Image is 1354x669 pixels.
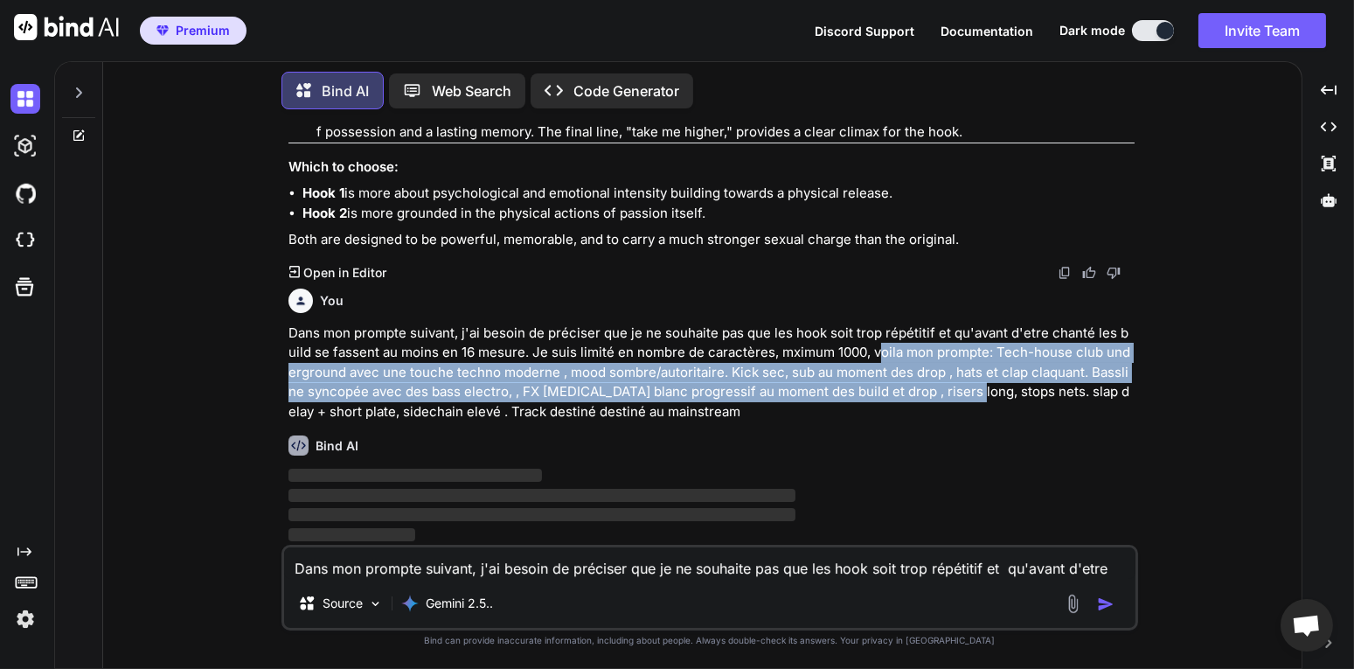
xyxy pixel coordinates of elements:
[10,178,40,208] img: githubDark
[1063,594,1083,614] img: attachment
[14,14,119,40] img: Bind AI
[288,157,1135,178] h3: Which to choose:
[288,528,415,541] span: ‌
[1107,266,1121,280] img: dislike
[288,508,796,521] span: ‌
[368,596,383,611] img: Pick Models
[1058,266,1072,280] img: copy
[288,489,796,502] span: ‌
[10,131,40,161] img: darkAi-studio
[815,22,914,40] button: Discord Support
[10,604,40,634] img: settings
[815,24,914,38] span: Discord Support
[432,80,511,101] p: Web Search
[1281,599,1333,652] div: Ouvrir le chat
[323,595,363,612] p: Source
[10,226,40,255] img: cloudideIcon
[288,324,1135,422] p: Dans mon prompte suivant, j'ai besoin de préciser que je ne souhaite pas que les hook soit trop r...
[302,184,1135,204] li: is more about psychological and emotional intensity building towards a physical release.
[1198,13,1326,48] button: Invite Team
[401,595,419,612] img: Gemini 2.5 Pro
[322,80,369,101] p: Bind AI
[1082,266,1096,280] img: like
[316,437,358,455] h6: Bind AI
[140,17,246,45] button: premiumPremium
[302,204,1135,224] li: is more grounded in the physical actions of passion itself.
[176,22,230,39] span: Premium
[320,292,344,310] h6: You
[288,230,1135,250] p: Both are designed to be powerful, memorable, and to carry a much stronger sexual charge than the ...
[941,22,1033,40] button: Documentation
[288,469,542,482] span: ‌
[302,185,344,201] strong: Hook 1
[303,264,386,282] p: Open in Editor
[281,634,1138,647] p: Bind can provide inaccurate information, including about people. Always double-check its answers....
[1059,22,1125,39] span: Dark mode
[426,595,493,612] p: Gemini 2.5..
[573,80,679,101] p: Code Generator
[302,205,347,221] strong: Hook 2
[941,24,1033,38] span: Documentation
[156,25,169,36] img: premium
[10,84,40,114] img: darkChat
[1097,596,1114,613] img: icon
